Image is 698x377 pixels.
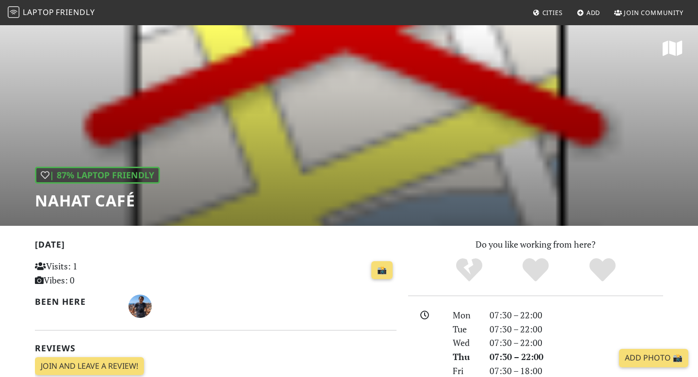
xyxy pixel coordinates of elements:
[35,259,148,287] p: Visits: 1 Vibes: 0
[8,4,95,21] a: LaptopFriendly LaptopFriendly
[447,322,484,336] div: Tue
[371,261,393,280] a: 📸
[484,336,669,350] div: 07:30 – 22:00
[447,336,484,350] div: Wed
[502,257,569,283] div: Yes
[8,6,19,18] img: LaptopFriendly
[447,350,484,364] div: Thu
[128,295,152,318] img: 1303-david.jpg
[542,8,563,17] span: Cities
[35,239,397,253] h2: [DATE]
[35,167,160,184] div: | 87% Laptop Friendly
[35,297,117,307] h2: Been here
[569,257,636,283] div: Definitely!
[587,8,601,17] span: Add
[529,4,567,21] a: Cities
[573,4,604,21] a: Add
[619,349,688,367] a: Add Photo 📸
[436,257,503,283] div: No
[408,237,663,251] p: Do you like working from here?
[484,308,669,322] div: 07:30 – 22:00
[35,343,397,353] h2: Reviews
[610,4,687,21] a: Join Community
[624,8,683,17] span: Join Community
[35,191,160,210] h1: Nahat Café
[484,350,669,364] div: 07:30 – 22:00
[56,7,95,17] span: Friendly
[23,7,54,17] span: Laptop
[484,322,669,336] div: 07:30 – 22:00
[35,357,144,376] a: Join and leave a review!
[447,308,484,322] div: Mon
[128,299,152,311] span: David K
